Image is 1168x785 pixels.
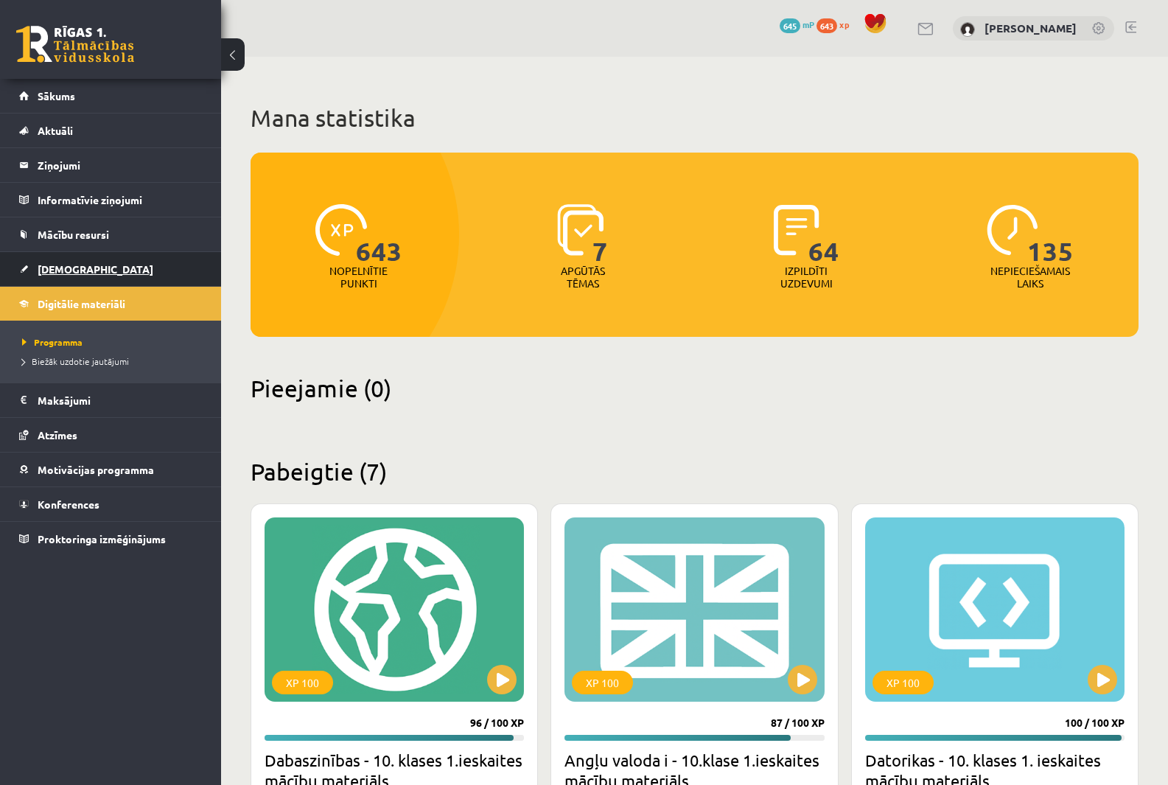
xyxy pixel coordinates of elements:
a: Maksājumi [19,383,203,417]
a: Motivācijas programma [19,453,203,486]
span: Atzīmes [38,428,77,442]
span: [DEMOGRAPHIC_DATA] [38,262,153,276]
img: Deivids Gregors Zeile [960,22,975,37]
div: XP 100 [872,671,934,694]
img: icon-learned-topics-4a711ccc23c960034f471b6e78daf4a3bad4a20eaf4de84257b87e66633f6470.svg [557,204,604,256]
p: Apgūtās tēmas [554,265,612,290]
a: Mācību resursi [19,217,203,251]
a: Rīgas 1. Tālmācības vidusskola [16,26,134,63]
a: Ziņojumi [19,148,203,182]
span: xp [839,18,849,30]
a: Sākums [19,79,203,113]
span: 7 [592,204,608,265]
span: Aktuāli [38,124,73,137]
div: XP 100 [572,671,633,694]
p: Nepieciešamais laiks [990,265,1070,290]
span: Proktoringa izmēģinājums [38,532,166,545]
img: icon-completed-tasks-ad58ae20a441b2904462921112bc710f1caf180af7a3daa7317a5a94f2d26646.svg [774,204,819,256]
a: [DEMOGRAPHIC_DATA] [19,252,203,286]
a: [PERSON_NAME] [985,21,1077,35]
h2: Pieejamie (0) [251,374,1139,402]
h1: Mana statistika [251,103,1139,133]
img: icon-xp-0682a9bc20223a9ccc6f5883a126b849a74cddfe5390d2b41b4391c66f2066e7.svg [315,204,367,256]
a: Atzīmes [19,418,203,452]
span: Digitālie materiāli [38,297,125,310]
span: 64 [808,204,839,265]
a: Digitālie materiāli [19,287,203,321]
a: Informatīvie ziņojumi [19,183,203,217]
span: Programma [22,336,83,348]
span: Biežāk uzdotie jautājumi [22,355,129,367]
span: Konferences [38,498,99,511]
a: 645 mP [780,18,814,30]
span: Mācību resursi [38,228,109,241]
a: Aktuāli [19,114,203,147]
span: 135 [1027,204,1074,265]
legend: Ziņojumi [38,148,203,182]
a: Proktoringa izmēģinājums [19,522,203,556]
a: Biežāk uzdotie jautājumi [22,355,206,368]
span: 643 [816,18,837,33]
div: XP 100 [272,671,333,694]
span: 645 [780,18,800,33]
p: Nopelnītie punkti [329,265,388,290]
legend: Maksājumi [38,383,203,417]
legend: Informatīvie ziņojumi [38,183,203,217]
span: Sākums [38,89,75,102]
a: Konferences [19,487,203,521]
h2: Pabeigtie (7) [251,457,1139,486]
span: Motivācijas programma [38,463,154,476]
a: Programma [22,335,206,349]
span: mP [802,18,814,30]
span: 643 [356,204,402,265]
img: icon-clock-7be60019b62300814b6bd22b8e044499b485619524d84068768e800edab66f18.svg [987,204,1038,256]
a: 643 xp [816,18,856,30]
p: Izpildīti uzdevumi [777,265,835,290]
